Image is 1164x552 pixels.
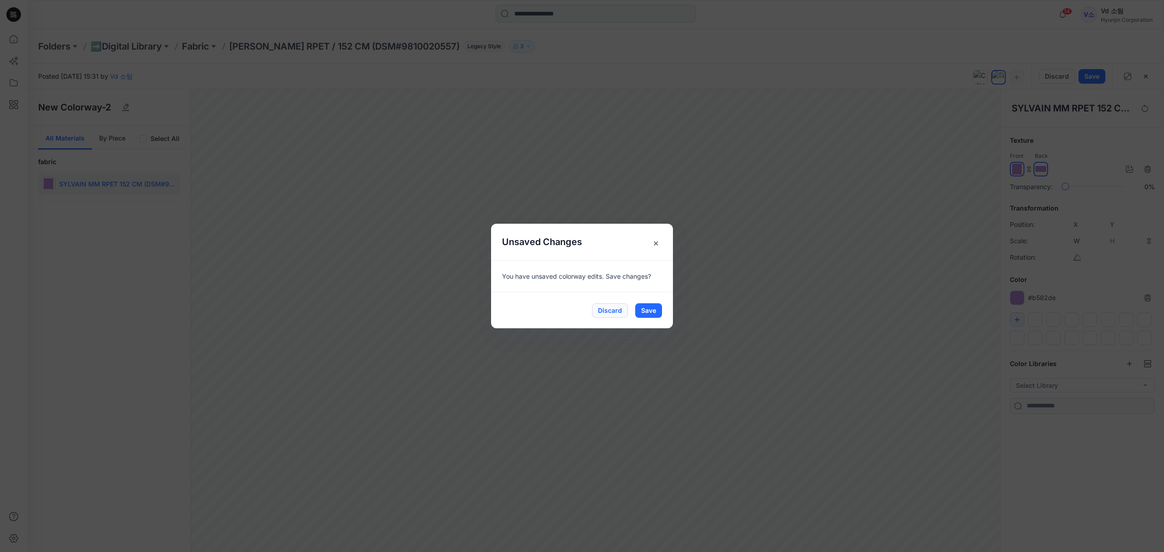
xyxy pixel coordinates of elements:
div: You have unsaved colorway edits. Save changes? [491,260,673,292]
button: Close [637,224,673,260]
span: × [647,235,664,251]
button: Discard [592,303,628,318]
button: Save [635,303,662,318]
h5: Unsaved Changes [491,224,593,260]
